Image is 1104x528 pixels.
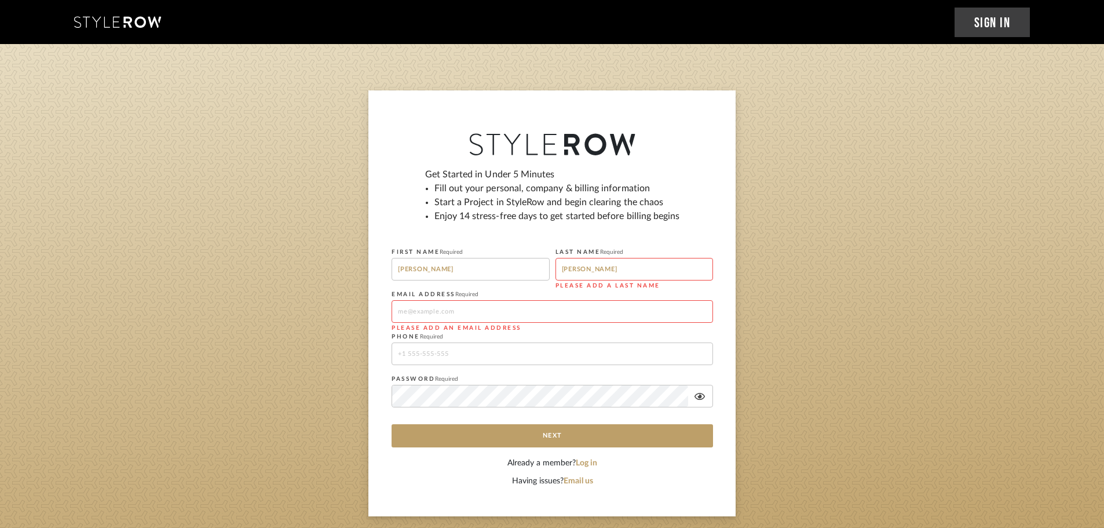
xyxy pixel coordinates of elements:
[435,376,458,382] span: Required
[434,209,680,223] li: Enjoy 14 stress-free days to get started before billing begins
[425,167,680,232] div: Get Started in Under 5 Minutes
[600,249,623,255] span: Required
[392,300,713,323] input: me@example.com
[555,281,714,291] div: Please add a last name
[392,424,713,447] button: Next
[392,323,713,333] div: Please add an email address
[440,249,463,255] span: Required
[955,8,1030,37] a: Sign In
[392,333,443,340] label: PHONE
[434,195,680,209] li: Start a Project in StyleRow and begin clearing the chaos
[455,292,478,297] span: Required
[564,477,593,485] a: Email us
[392,258,550,281] input: First Name
[555,258,714,281] input: Last Name
[576,457,597,469] button: Log in
[392,475,713,487] div: Having issues?
[392,249,463,256] label: FIRST NAME
[420,334,443,340] span: Required
[392,376,458,383] label: PASSWORD
[392,457,713,469] div: Already a member?
[392,343,713,365] input: +1 555-555-555
[392,291,478,298] label: EMAIL ADDRESS
[555,249,624,256] label: LAST NAME
[434,181,680,195] li: Fill out your personal, company & billing information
